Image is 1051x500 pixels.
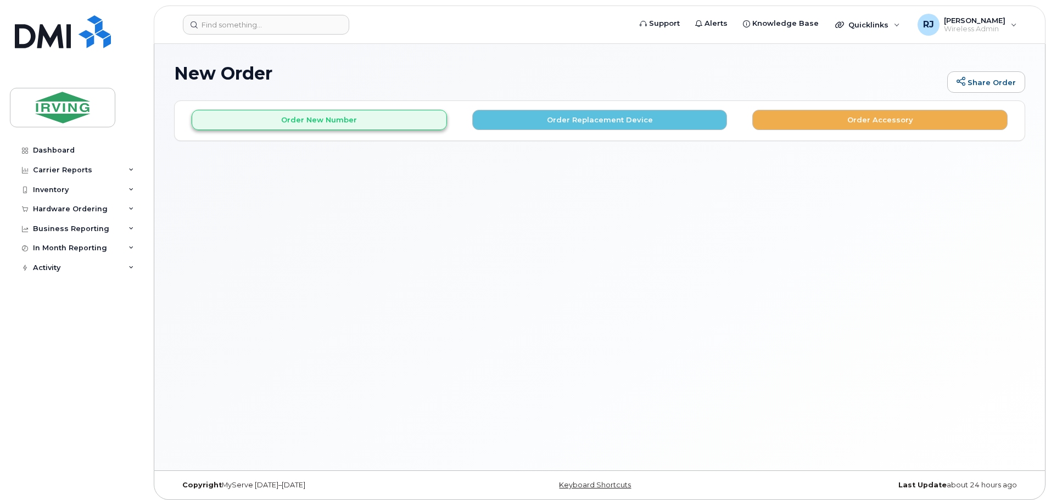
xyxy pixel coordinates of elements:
[182,481,222,489] strong: Copyright
[192,110,447,130] button: Order New Number
[472,110,728,130] button: Order Replacement Device
[741,481,1025,490] div: about 24 hours ago
[898,481,947,489] strong: Last Update
[947,71,1025,93] a: Share Order
[174,481,458,490] div: MyServe [DATE]–[DATE]
[752,110,1008,130] button: Order Accessory
[174,64,942,83] h1: New Order
[559,481,631,489] a: Keyboard Shortcuts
